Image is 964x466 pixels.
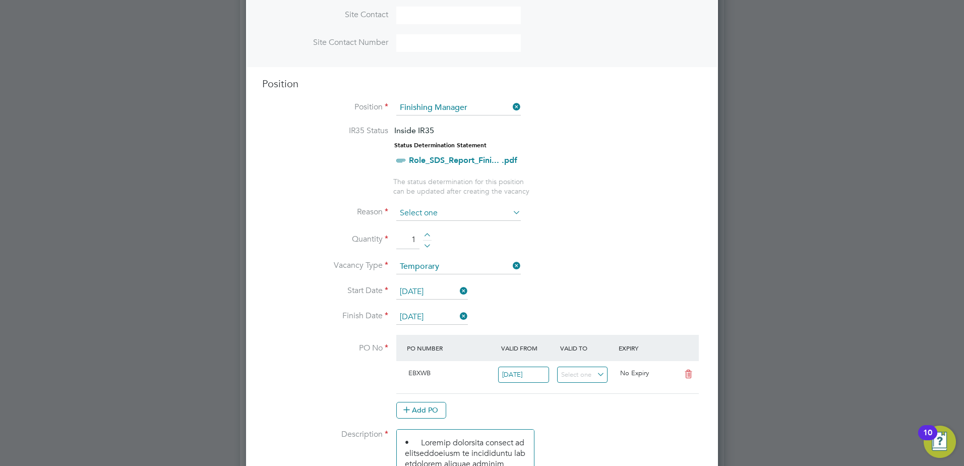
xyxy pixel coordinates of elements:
[396,310,468,325] input: Select one
[262,285,388,296] label: Start Date
[408,369,431,377] span: EBXWB
[262,429,388,440] label: Description
[924,426,956,458] button: Open Resource Center, 10 new notifications
[396,259,521,274] input: Select one
[396,206,521,221] input: Select one
[262,311,388,321] label: Finish Date
[393,177,529,195] span: The status determination for this position can be updated after creating the vacancy
[409,155,517,165] a: Role_SDS_Report_Fini... .pdf
[262,77,702,90] h3: Position
[396,100,521,115] input: Search for...
[262,102,388,112] label: Position
[262,234,388,245] label: Quantity
[262,126,388,136] label: IR35 Status
[557,367,608,383] input: Select one
[396,402,446,418] button: Add PO
[262,260,388,271] label: Vacancy Type
[262,10,388,20] label: Site Contact
[923,433,932,446] div: 10
[616,339,675,357] div: Expiry
[262,343,388,354] label: PO No
[558,339,617,357] div: Valid To
[499,339,558,357] div: Valid From
[262,207,388,217] label: Reason
[620,369,649,377] span: No Expiry
[404,339,499,357] div: PO Number
[394,126,434,135] span: Inside IR35
[396,284,468,300] input: Select one
[498,367,549,383] input: Select one
[394,142,487,149] strong: Status Determination Statement
[262,37,388,48] label: Site Contact Number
